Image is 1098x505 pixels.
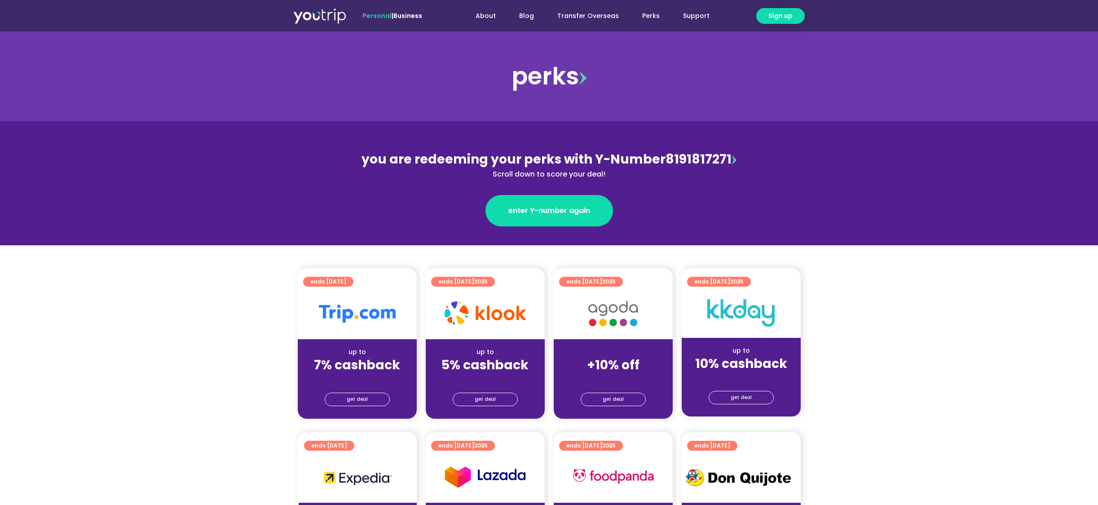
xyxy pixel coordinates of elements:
a: About [464,8,507,24]
strong: 10% cashback [695,355,787,372]
a: get deal [709,391,774,404]
strong: +10% off [587,356,639,374]
a: Transfer Overseas [546,8,631,24]
span: 2025 [474,442,488,449]
span: ends [DATE] [310,277,346,287]
a: get deal [325,393,390,406]
span: ends [DATE] [566,277,616,287]
span: ends [DATE] [694,441,730,451]
span: Sign up [768,11,793,21]
a: ends [DATE] [303,277,353,287]
a: Sign up [756,8,805,24]
span: 2025 [730,278,744,285]
a: Blog [507,8,546,24]
div: (for stays only) [689,372,794,381]
span: up to [605,347,622,356]
span: ends [DATE] [438,441,488,451]
span: you are redeeming your perks with Y-Number [362,151,666,168]
span: | [362,11,422,20]
span: get deal [347,393,368,406]
div: (for stays only) [305,373,410,383]
a: enter Y-number again [485,195,613,226]
span: get deal [603,393,624,406]
a: ends [DATE]2025 [559,277,623,287]
span: enter Y-number again [508,205,590,216]
span: ends [DATE] [694,277,744,287]
span: ends [DATE] [311,441,347,451]
strong: 7% cashback [314,356,400,374]
a: ends [DATE]2025 [431,441,495,451]
div: 8191817271 [354,150,744,180]
a: Perks [631,8,671,24]
span: ends [DATE] [566,441,616,451]
strong: 5% cashback [441,356,529,374]
a: ends [DATE]2025 [431,277,495,287]
nav: Menu [446,8,721,24]
div: Scroll down to score your deal! [354,169,744,180]
span: 2025 [474,278,488,285]
div: (for stays only) [561,373,666,383]
a: Support [671,8,721,24]
a: ends [DATE] [687,441,737,451]
a: ends [DATE]2025 [687,277,751,287]
span: Personal [362,11,392,20]
div: up to [305,347,410,357]
span: get deal [731,391,752,404]
a: ends [DATE]2025 [559,441,623,451]
span: ends [DATE] [438,277,488,287]
span: 2025 [602,278,616,285]
span: 2025 [602,442,616,449]
div: (for stays only) [433,373,538,383]
span: get deal [475,393,496,406]
div: up to [689,346,794,355]
div: up to [433,347,538,357]
a: ends [DATE] [304,441,354,451]
a: get deal [453,393,518,406]
a: get deal [581,393,646,406]
a: Business [393,11,422,20]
